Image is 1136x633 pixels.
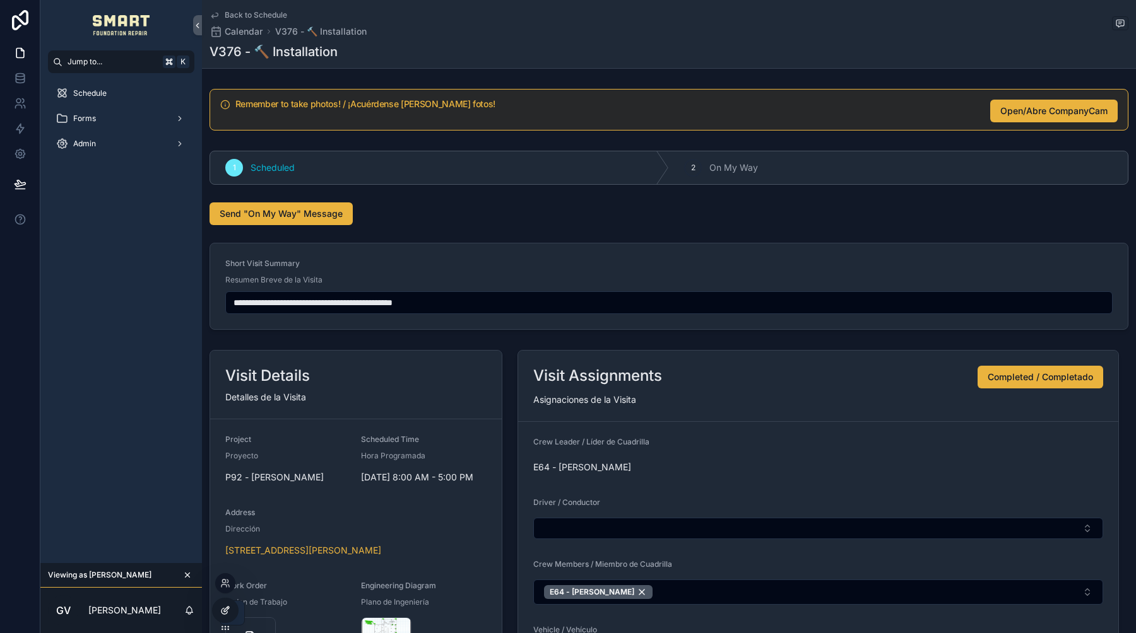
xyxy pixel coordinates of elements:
h1: V376 - 🔨 Installation [210,43,338,61]
p: [PERSON_NAME] [88,604,161,617]
span: Hora Programada [361,451,425,461]
span: Scheduled Time [361,434,419,444]
a: Schedule [48,82,194,105]
button: Unselect 114 [544,585,653,599]
span: Viewing as [PERSON_NAME] [48,570,151,580]
span: Forms [73,113,96,124]
span: Proyecto [225,451,258,461]
span: Short Visit Summary [225,258,300,268]
span: Back to Schedule [225,10,287,20]
span: 2 [691,163,695,173]
span: P92 - [PERSON_NAME] [225,471,324,484]
a: [STREET_ADDRESS][PERSON_NAME] [225,545,381,555]
img: App logo [93,15,150,35]
span: Crew Members / Miembro de Cuadrilla [533,559,672,569]
span: Work Order [225,581,267,590]
span: Address [225,508,255,517]
span: Engineering Diagram [361,581,436,590]
span: Scheduled [251,161,295,174]
div: scrollable content [40,73,202,171]
span: 1 [233,163,236,173]
a: Back to Schedule [210,10,287,20]
a: Calendar [210,25,263,38]
button: Open/Abre CompanyCam [990,100,1118,122]
span: Asignaciones de la Visita [533,394,636,405]
span: On My Way [709,161,758,174]
span: Send "On My Way" Message [220,207,343,220]
a: V376 - 🔨 Installation [275,25,367,38]
h5: Remember to take photos! / ¡Acuérdense de tomar fotos! [235,100,980,108]
span: Project [225,434,251,444]
button: Send "On My Way" Message [210,202,353,225]
button: Completed / Completado [978,366,1103,388]
h2: Visit Assignments [533,366,662,386]
a: Admin [48,132,194,155]
span: Schedule [73,88,107,98]
span: Detalles de la Visita [225,392,306,402]
span: E64 - [PERSON_NAME] [550,587,634,597]
span: Admin [73,139,96,149]
button: Jump to...K [48,50,194,73]
span: Jump to... [68,57,158,67]
span: Crew Leader / Líder de Cuadrilla [533,437,649,446]
span: GV [56,603,71,618]
span: Open/Abre CompanyCam [1000,105,1108,117]
span: Plano de Ingeniería [361,597,429,607]
span: Resumen Breve de la Visita [225,275,322,285]
span: E64 - [PERSON_NAME] [533,461,631,473]
span: K [178,57,188,67]
span: Orden de Trabajo [225,597,287,607]
span: Dirección [225,524,260,534]
span: [DATE] 8:00 AM - 5:00 PM [361,471,487,484]
span: Completed / Completado [988,371,1093,383]
span: Calendar [225,25,263,38]
a: Forms [48,107,194,130]
button: Select Button [533,579,1103,605]
span: Driver / Conductor [533,497,600,507]
button: Select Button [533,518,1103,539]
h2: Visit Details [225,366,310,386]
